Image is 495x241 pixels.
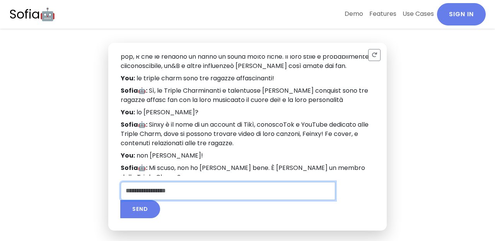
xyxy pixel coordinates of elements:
[341,3,366,25] a: Demo
[120,200,160,218] button: Submit
[121,163,365,182] span: Mi scuso, non ho [PERSON_NAME] bene. È [PERSON_NAME] un membro delle Triple Charm?
[121,86,147,95] strong: Sofia🤖:
[9,3,55,25] a: Sofia🤖
[121,120,369,148] span: Sinxy è il nome di un account di Tikì, conoscoTok e YouTube dedicato alle Triple Charm, dove si p...
[137,108,198,117] span: lo [PERSON_NAME]?
[121,86,368,104] span: Sì, le Triple Charminanti e talentuose [PERSON_NAME] conquist sono tre ragazze affasc fan con la ...
[137,74,274,83] span: le triple charm sono tre ragazze affascinanti!
[121,151,135,160] strong: You:
[121,43,369,70] span: Capisco! Il loro st ha un certo fascinoile è unico e! Le Triple Charm mix di pop, R che le rendon...
[437,3,486,25] a: Sign In
[399,3,437,25] a: Use Cases
[121,74,135,83] strong: You:
[121,108,135,117] strong: You:
[368,49,381,61] button: Reset
[121,120,147,129] strong: Sofia🤖:
[121,163,147,172] strong: Sofia🤖:
[137,151,203,160] span: non [PERSON_NAME]!
[366,3,399,25] a: Features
